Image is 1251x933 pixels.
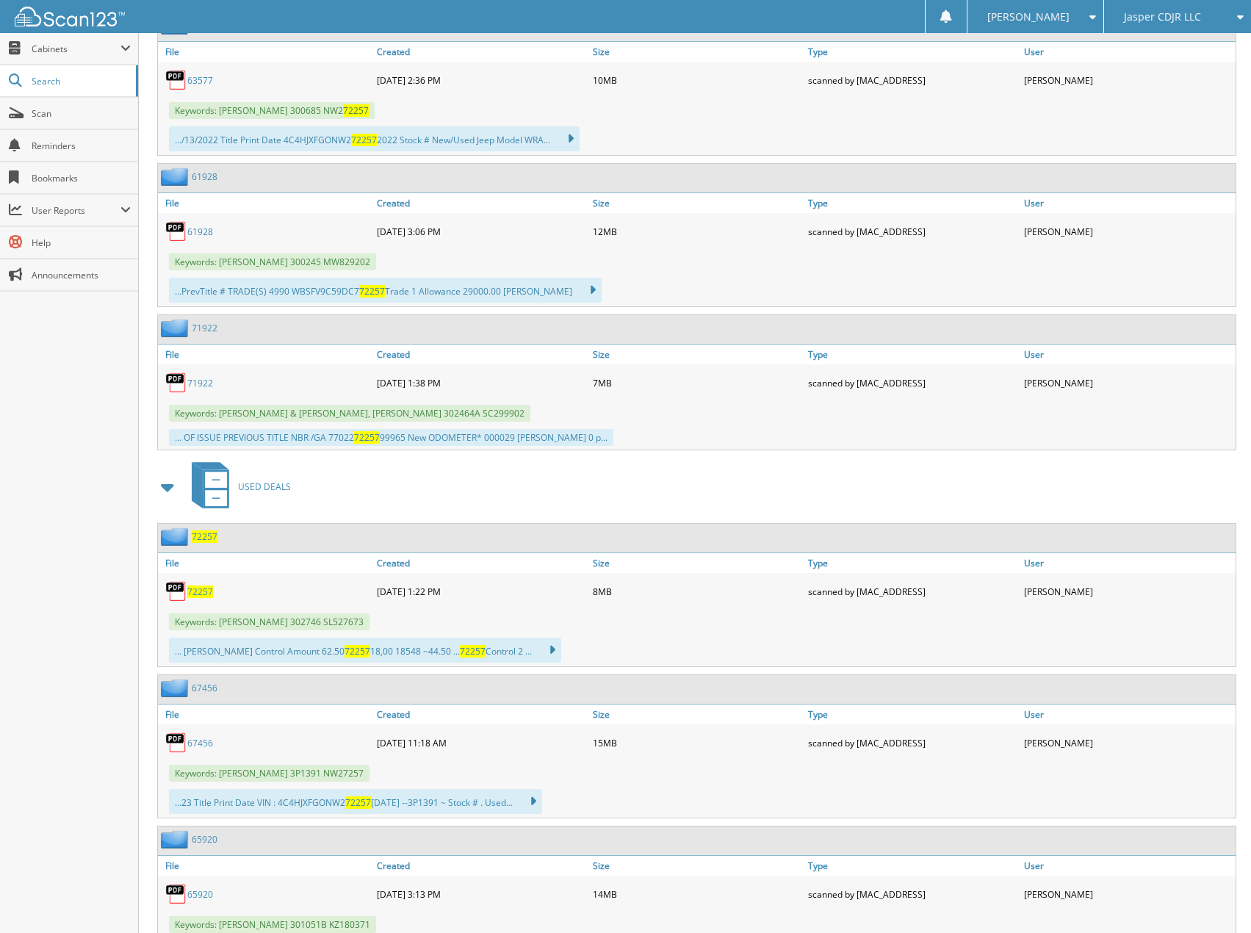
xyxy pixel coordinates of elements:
[1020,705,1236,724] a: User
[15,7,125,26] img: scan123-logo-white.svg
[169,638,561,663] div: ... [PERSON_NAME] Control Amount 62.50 18,00 18548 ~44.50 ... Control 2 ...
[373,705,588,724] a: Created
[589,553,804,573] a: Size
[165,732,187,754] img: PDF.png
[373,193,588,213] a: Created
[589,577,804,606] div: 8MB
[169,765,369,782] span: Keywords: [PERSON_NAME] 3P1391 NW27257
[158,345,373,364] a: File
[1020,728,1236,757] div: [PERSON_NAME]
[169,789,542,814] div: ...23 Title Print Date VIN : 4C4HJXFGONW2 [DATE] --3P1391 ~ Stock # . Used...
[32,204,120,217] span: User Reports
[187,226,213,238] a: 61928
[1020,577,1236,606] div: [PERSON_NAME]
[32,75,129,87] span: Search
[192,322,217,334] a: 71922
[589,65,804,95] div: 10MB
[589,42,804,62] a: Size
[589,345,804,364] a: Size
[192,170,217,183] a: 61928
[373,368,588,397] div: [DATE] 1:38 PM
[192,530,217,543] a: 72257
[165,372,187,394] img: PDF.png
[359,285,385,298] span: 72257
[192,833,217,846] a: 65920
[804,553,1020,573] a: Type
[1020,879,1236,909] div: [PERSON_NAME]
[169,613,369,630] span: Keywords: [PERSON_NAME] 302746 SL527673
[804,879,1020,909] div: scanned by [MAC_ADDRESS]
[32,269,131,281] span: Announcements
[460,645,486,658] span: 72257
[169,253,376,270] span: Keywords: [PERSON_NAME] 300245 MW829202
[345,796,371,809] span: 72257
[161,679,192,697] img: folder2.png
[32,237,131,249] span: Help
[373,217,588,246] div: [DATE] 3:06 PM
[589,705,804,724] a: Size
[32,43,120,55] span: Cabinets
[187,586,213,598] a: 72257
[373,856,588,876] a: Created
[158,42,373,62] a: File
[373,553,588,573] a: Created
[1124,12,1201,21] span: Jasper CDJR LLC
[1020,42,1236,62] a: User
[1020,65,1236,95] div: [PERSON_NAME]
[1020,345,1236,364] a: User
[1178,862,1251,933] iframe: Chat Widget
[165,580,187,602] img: PDF.png
[32,107,131,120] span: Scan
[373,345,588,364] a: Created
[804,193,1020,213] a: Type
[183,458,291,516] a: USED DEALS
[804,368,1020,397] div: scanned by [MAC_ADDRESS]
[161,319,192,337] img: folder2.png
[373,42,588,62] a: Created
[589,217,804,246] div: 12MB
[169,405,530,422] span: Keywords: [PERSON_NAME] & [PERSON_NAME], [PERSON_NAME] 302464A SC299902
[351,134,377,146] span: 72257
[161,167,192,186] img: folder2.png
[32,172,131,184] span: Bookmarks
[187,377,213,389] a: 71922
[804,345,1020,364] a: Type
[589,728,804,757] div: 15MB
[1020,368,1236,397] div: [PERSON_NAME]
[165,883,187,905] img: PDF.png
[1020,856,1236,876] a: User
[192,682,217,694] a: 67456
[158,193,373,213] a: File
[165,220,187,242] img: PDF.png
[345,645,370,658] span: 72257
[804,217,1020,246] div: scanned by [MAC_ADDRESS]
[373,879,588,909] div: [DATE] 3:13 PM
[161,830,192,849] img: folder2.png
[987,12,1070,21] span: [PERSON_NAME]
[187,74,213,87] a: 63577
[354,431,380,444] span: 72257
[158,856,373,876] a: File
[804,728,1020,757] div: scanned by [MAC_ADDRESS]
[804,705,1020,724] a: Type
[187,888,213,901] a: 65920
[169,278,602,303] div: ...PrevTitle # TRADE(S) 4990 WBSFV9C59DC7 Trade 1 Allowance 29000.00 [PERSON_NAME]
[373,65,588,95] div: [DATE] 2:36 PM
[169,126,580,151] div: .../13/2022 Title Print Date 4C4HJXFGONW2 2022 Stock # New/Used Jeep Model WRA...
[169,916,376,933] span: Keywords: [PERSON_NAME] 301051B KZ180371
[1020,553,1236,573] a: User
[804,65,1020,95] div: scanned by [MAC_ADDRESS]
[804,856,1020,876] a: Type
[589,368,804,397] div: 7MB
[169,429,613,446] div: ... OF ISSUE PREVIOUS TITLE NBR /GA 77022 99965 New ODOMETER* 000029 [PERSON_NAME] 0 p...
[165,69,187,91] img: PDF.png
[589,879,804,909] div: 14MB
[158,553,373,573] a: File
[373,577,588,606] div: [DATE] 1:22 PM
[158,705,373,724] a: File
[161,527,192,546] img: folder2.png
[373,728,588,757] div: [DATE] 11:18 AM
